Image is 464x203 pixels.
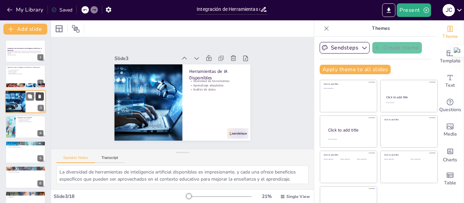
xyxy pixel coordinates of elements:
[17,120,43,121] p: Optimización del tiempo
[7,71,43,72] p: Mejora en la gestión
[189,89,243,104] p: Análisis de datos
[357,159,372,160] div: Click to add text
[56,165,308,184] textarea: La diversidad de herramientas de inteligencia artificial disponibles es impresionante, y cada una...
[286,194,310,199] span: Single View
[5,141,46,163] div: 5
[191,81,245,96] p: Diversidad de herramientas
[7,66,43,68] p: Importancia de la Inteligencia Artificial en la Educación
[442,33,458,40] span: Theme
[197,4,260,14] input: Insert title
[190,85,244,100] p: Aprendizaje adaptativo
[7,170,43,171] p: Resistencia al cambio
[95,156,125,163] button: Transcript
[436,118,464,142] div: Add images, graphics, shapes or video
[5,166,46,188] div: 6
[7,196,43,197] p: Proyectos piloto
[7,72,43,73] p: Toma de decisiones
[436,167,464,191] div: Add a table
[37,155,43,161] div: 5
[192,70,247,94] p: Herramientas de IA Disponibles
[7,69,43,71] p: Transformación educativa
[5,116,46,138] div: 4
[7,146,43,148] p: Toma de decisiones estratégicas
[382,3,395,17] button: Export to PowerPoint
[7,142,43,144] p: Beneficios para Rectores
[440,57,461,65] span: Template
[37,80,43,86] div: 2
[28,95,44,96] p: Diversidad de herramientas
[324,159,339,160] div: Click to add text
[7,192,43,195] p: Estrategias de Implementación
[328,138,371,140] div: Click to add body
[28,91,44,95] p: Herramientas de IA Disponibles
[37,130,43,136] div: 4
[7,194,43,196] p: Enfoque gradual
[436,20,464,45] div: Change the overall theme
[324,83,372,85] div: Click to add title
[436,94,464,118] div: Get real-time input from your audience
[17,117,43,119] p: Beneficios para Docentes
[397,3,431,17] button: Present
[443,4,455,16] div: J C
[51,7,72,13] div: Saved
[324,88,372,89] div: Click to add text
[26,92,34,100] button: Duplicate Slide
[386,102,431,104] div: Click to add text
[38,105,44,111] div: 3
[123,42,185,61] div: Slide 3
[37,54,43,60] div: 1
[7,197,43,198] p: Colaboración
[3,24,47,35] button: Add slide
[411,159,432,160] div: Click to add text
[443,3,455,17] button: J C
[56,156,95,163] button: Speaker Notes
[324,154,372,156] div: Click to add title
[7,73,43,75] p: Enfoque centrado en el estudiante
[17,121,43,122] p: Retroalimentación personalizada
[72,25,80,33] span: Position
[7,144,43,145] p: Mejora en la administración
[5,4,46,15] button: My Library
[332,20,430,37] p: Themes
[328,127,372,133] div: Click to add title
[436,142,464,167] div: Add charts and graphs
[436,69,464,94] div: Add text boxes
[384,159,406,160] div: Click to add text
[439,106,461,114] span: Questions
[444,130,457,138] span: Media
[7,145,43,146] p: Análisis del rendimiento
[384,118,433,121] div: Click to add title
[443,156,457,164] span: Charts
[5,90,46,113] div: 3
[5,40,46,62] div: 1
[28,96,44,97] p: Aprendizaje adaptativo
[340,159,356,160] div: Click to add text
[7,171,43,173] p: Infraestructura tecnológica
[54,23,65,34] div: Layout
[37,180,43,186] div: 6
[7,55,43,56] p: Generated with [URL]
[372,42,422,54] button: Create theme
[36,92,44,100] button: Delete Slide
[384,154,433,156] div: Click to add title
[7,169,43,170] p: Capacitación del personal
[7,47,42,51] strong: Integración de Herramientas de Inteligencia Artificial en la Educación
[436,45,464,69] div: Add ready made slides
[17,119,43,120] p: Identificación de necesidades
[7,51,43,55] p: Esta presentación aborda cómo las herramientas de inteligencia artificial pueden ser integradas e...
[444,179,456,187] span: Table
[5,65,46,87] div: 2
[320,42,370,54] button: Sendsteps
[320,65,391,74] button: Apply theme to all slides
[54,193,186,200] div: Slide 3 / 18
[258,193,275,200] div: 21 %
[7,167,43,169] p: Desafíos en la Implementación
[445,82,455,89] span: Text
[28,97,44,99] p: Análisis de datos
[386,95,431,99] div: Click to add title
